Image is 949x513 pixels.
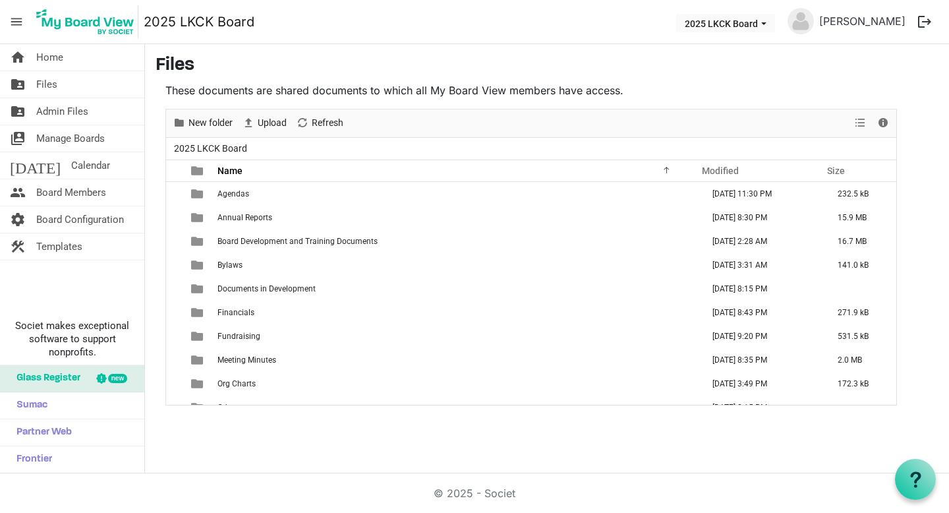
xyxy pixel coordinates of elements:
td: Other is template cell column header Name [214,396,699,419]
td: 2.0 MB is template cell column header Size [824,348,896,372]
button: View dropdownbutton [852,115,868,131]
span: home [10,44,26,71]
span: [DATE] [10,152,61,179]
td: is template cell column header type [183,372,214,396]
td: is template cell column header type [183,277,214,301]
span: Name [217,166,243,176]
span: Sumac [10,392,47,419]
button: Upload [240,115,289,131]
td: June 27, 2025 3:31 AM column header Modified [699,253,824,277]
td: July 02, 2025 8:35 PM column header Modified [699,348,824,372]
span: Upload [256,115,288,131]
td: checkbox [166,206,183,229]
img: no-profile-picture.svg [788,8,814,34]
div: Refresh [291,109,348,137]
button: 2025 LKCK Board dropdownbutton [676,14,775,32]
span: settings [10,206,26,233]
span: Manage Boards [36,125,105,152]
td: July 02, 2025 8:30 PM column header Modified [699,206,824,229]
span: Refresh [310,115,345,131]
td: checkbox [166,372,183,396]
td: is template cell column header type [183,182,214,206]
td: is template cell column header Size [824,396,896,419]
td: Fundraising is template cell column header Name [214,324,699,348]
span: Annual Reports [217,213,272,222]
td: checkbox [166,348,183,372]
div: Details [872,109,894,137]
span: Home [36,44,63,71]
span: Board Members [36,179,106,206]
a: My Board View Logo [32,5,144,38]
td: 271.9 kB is template cell column header Size [824,301,896,324]
td: checkbox [166,301,183,324]
td: June 26, 2025 8:15 PM column header Modified [699,277,824,301]
span: folder_shared [10,98,26,125]
td: 15.9 MB is template cell column header Size [824,206,896,229]
span: Other [217,403,237,412]
span: Frontier [10,446,52,473]
span: Modified [702,166,739,176]
span: Agendas [217,189,249,198]
span: switch_account [10,125,26,152]
td: checkbox [166,229,183,253]
td: Annual Reports is template cell column header Name [214,206,699,229]
td: is template cell column header type [183,301,214,324]
div: Upload [237,109,291,137]
td: September 11, 2025 3:49 PM column header Modified [699,372,824,396]
td: is template cell column header type [183,324,214,348]
div: New folder [168,109,237,137]
td: June 26, 2025 8:15 PM column header Modified [699,396,824,419]
button: Details [875,115,892,131]
span: Glass Register [10,365,80,392]
span: construction [10,233,26,260]
img: My Board View Logo [32,5,138,38]
td: checkbox [166,182,183,206]
td: Financials is template cell column header Name [214,301,699,324]
td: September 08, 2025 11:30 PM column header Modified [699,182,824,206]
td: Bylaws is template cell column header Name [214,253,699,277]
td: is template cell column header type [183,348,214,372]
span: New folder [187,115,234,131]
td: is template cell column header type [183,253,214,277]
td: 141.0 kB is template cell column header Size [824,253,896,277]
td: September 16, 2025 9:20 PM column header Modified [699,324,824,348]
td: is template cell column header type [183,206,214,229]
span: Files [36,71,57,98]
span: people [10,179,26,206]
span: Templates [36,233,82,260]
span: Societ makes exceptional software to support nonprofits. [6,319,138,359]
td: Agendas is template cell column header Name [214,182,699,206]
p: These documents are shared documents to which all My Board View members have access. [165,82,897,98]
td: checkbox [166,396,183,419]
td: September 09, 2025 2:28 AM column header Modified [699,229,824,253]
span: Fundraising [217,332,260,341]
span: Financials [217,308,254,317]
span: Size [827,166,845,176]
span: Admin Files [36,98,88,125]
td: July 02, 2025 8:43 PM column header Modified [699,301,824,324]
td: 232.5 kB is template cell column header Size [824,182,896,206]
a: 2025 LKCK Board [144,9,254,35]
button: Refresh [294,115,346,131]
a: © 2025 - Societ [434,487,515,500]
span: Org Charts [217,379,256,388]
td: 531.5 kB is template cell column header Size [824,324,896,348]
span: Calendar [71,152,110,179]
span: Bylaws [217,260,243,270]
h3: Files [156,55,938,77]
td: is template cell column header type [183,396,214,419]
td: 172.3 kB is template cell column header Size [824,372,896,396]
td: checkbox [166,277,183,301]
td: checkbox [166,253,183,277]
span: menu [4,9,29,34]
td: Documents in Development is template cell column header Name [214,277,699,301]
span: Board Development and Training Documents [217,237,378,246]
button: New folder [171,115,235,131]
div: new [108,374,127,383]
span: folder_shared [10,71,26,98]
div: View [849,109,872,137]
td: is template cell column header type [183,229,214,253]
td: Meeting Minutes is template cell column header Name [214,348,699,372]
span: 2025 LKCK Board [171,140,250,157]
span: Partner Web [10,419,72,446]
